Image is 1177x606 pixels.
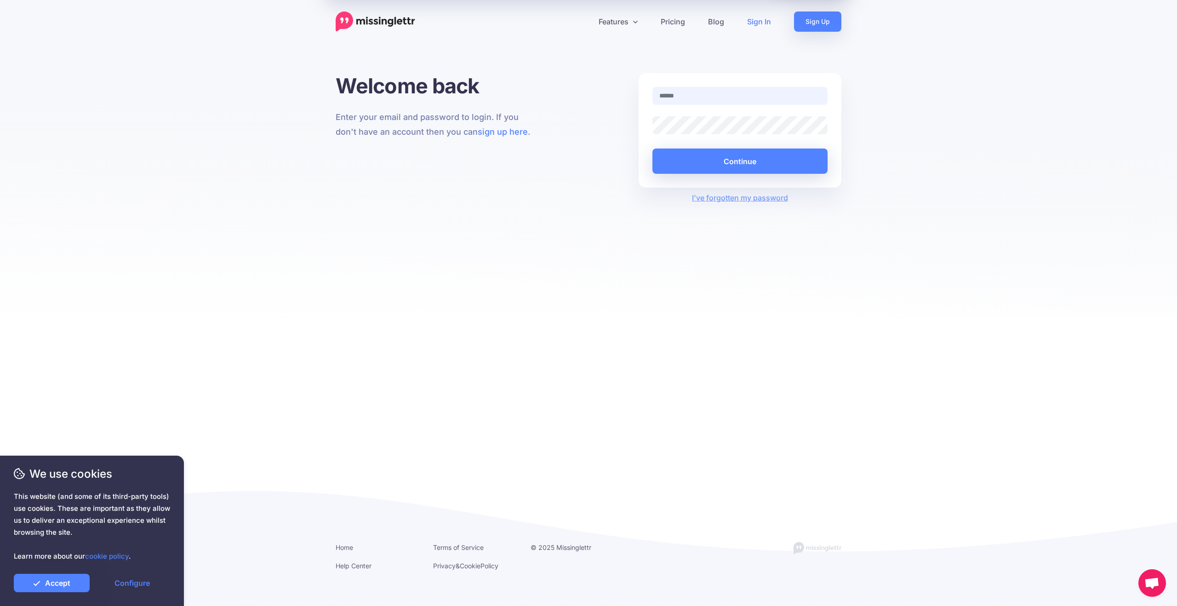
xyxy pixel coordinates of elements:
a: Terms of Service [433,543,484,551]
a: cookie policy [85,552,129,560]
a: Sign In [736,11,783,32]
li: © 2025 Missinglettr [531,542,614,553]
a: sign up here [478,127,528,137]
h1: Welcome back [336,73,538,98]
a: Features [587,11,649,32]
a: Pricing [649,11,697,32]
button: Continue [652,149,828,174]
li: & Policy [433,560,517,572]
a: Help Center [336,562,371,570]
a: Blog [697,11,736,32]
a: Cookie [460,562,480,570]
a: Sign Up [794,11,841,32]
a: Home [336,543,353,551]
a: Privacy [433,562,456,570]
p: Enter your email and password to login. If you don't have an account then you can . [336,110,538,139]
a: Configure [94,574,170,592]
a: Open chat [1138,569,1166,597]
span: This website (and some of its third-party tools) use cookies. These are important as they allow u... [14,491,170,562]
a: I've forgotten my password [692,193,788,202]
a: Accept [14,574,90,592]
span: We use cookies [14,466,170,482]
